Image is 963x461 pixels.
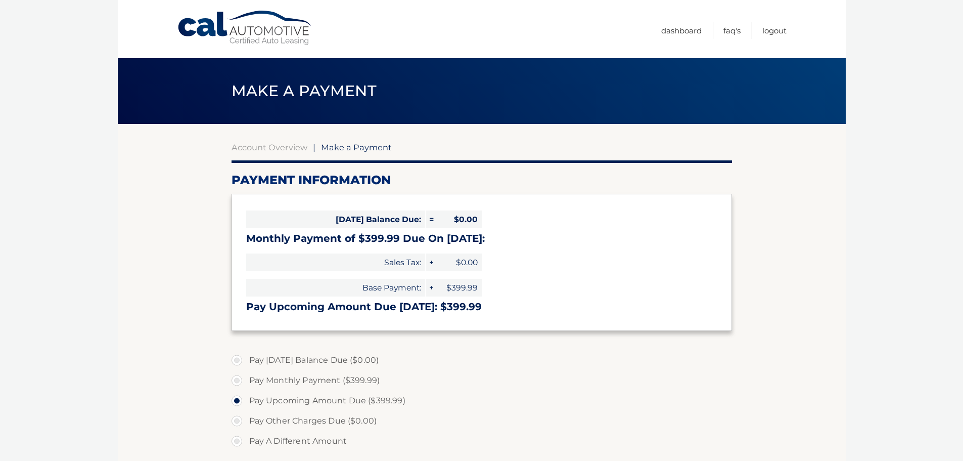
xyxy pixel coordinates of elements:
[177,10,313,46] a: Cal Automotive
[246,301,717,313] h3: Pay Upcoming Amount Due [DATE]: $399.99
[723,22,741,39] a: FAQ's
[436,254,482,271] span: $0.00
[661,22,702,39] a: Dashboard
[232,391,732,411] label: Pay Upcoming Amount Due ($399.99)
[436,211,482,228] span: $0.00
[232,431,732,451] label: Pay A Different Amount
[246,211,425,228] span: [DATE] Balance Due:
[246,279,425,297] span: Base Payment:
[426,279,436,297] span: +
[246,232,717,245] h3: Monthly Payment of $399.99 Due On [DATE]:
[232,350,732,370] label: Pay [DATE] Balance Due ($0.00)
[436,279,482,297] span: $399.99
[426,211,436,228] span: =
[232,142,307,152] a: Account Overview
[313,142,315,152] span: |
[232,81,377,100] span: Make a Payment
[321,142,392,152] span: Make a Payment
[232,370,732,391] label: Pay Monthly Payment ($399.99)
[426,254,436,271] span: +
[246,254,425,271] span: Sales Tax:
[232,173,732,188] h2: Payment Information
[762,22,787,39] a: Logout
[232,411,732,431] label: Pay Other Charges Due ($0.00)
